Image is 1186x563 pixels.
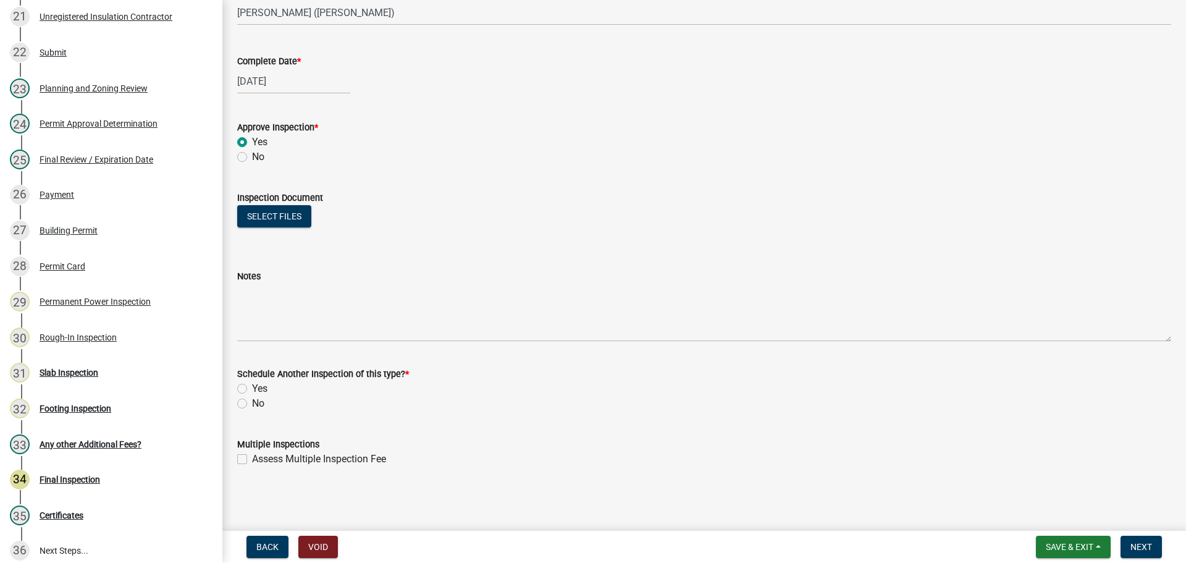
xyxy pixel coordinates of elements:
[252,150,264,164] label: No
[10,114,30,133] div: 24
[1130,542,1152,552] span: Next
[10,43,30,62] div: 22
[1121,536,1162,558] button: Next
[10,470,30,489] div: 34
[1046,542,1093,552] span: Save & Exit
[237,57,301,66] label: Complete Date
[40,190,74,199] div: Payment
[252,396,264,411] label: No
[40,511,83,520] div: Certificates
[40,84,148,93] div: Planning and Zoning Review
[40,12,172,21] div: Unregistered Insulation Contractor
[10,292,30,311] div: 29
[40,262,85,271] div: Permit Card
[10,541,30,561] div: 36
[298,536,338,558] button: Void
[252,452,386,467] label: Assess Multiple Inspection Fee
[10,399,30,418] div: 32
[40,368,98,377] div: Slab Inspection
[252,135,267,150] label: Yes
[237,205,311,227] button: Select files
[237,124,318,132] label: Approve Inspection
[10,78,30,98] div: 23
[237,273,261,281] label: Notes
[10,7,30,27] div: 21
[10,185,30,205] div: 26
[10,221,30,240] div: 27
[40,440,141,449] div: Any other Additional Fees?
[237,194,323,203] label: Inspection Document
[237,441,319,449] label: Multiple Inspections
[40,48,67,57] div: Submit
[10,328,30,347] div: 30
[40,297,151,306] div: Permanent Power Inspection
[246,536,288,558] button: Back
[10,506,30,525] div: 35
[40,333,117,342] div: Rough-In Inspection
[40,226,98,235] div: Building Permit
[10,256,30,276] div: 28
[1036,536,1111,558] button: Save & Exit
[256,542,279,552] span: Back
[237,69,350,94] input: mm/dd/yyyy
[40,119,158,128] div: Permit Approval Determination
[40,404,111,413] div: Footing Inspection
[40,155,153,164] div: Final Review / Expiration Date
[10,150,30,169] div: 25
[40,475,100,484] div: Final Inspection
[237,370,409,379] label: Schedule Another Inspection of this type?
[10,434,30,454] div: 33
[252,381,267,396] label: Yes
[10,363,30,383] div: 31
